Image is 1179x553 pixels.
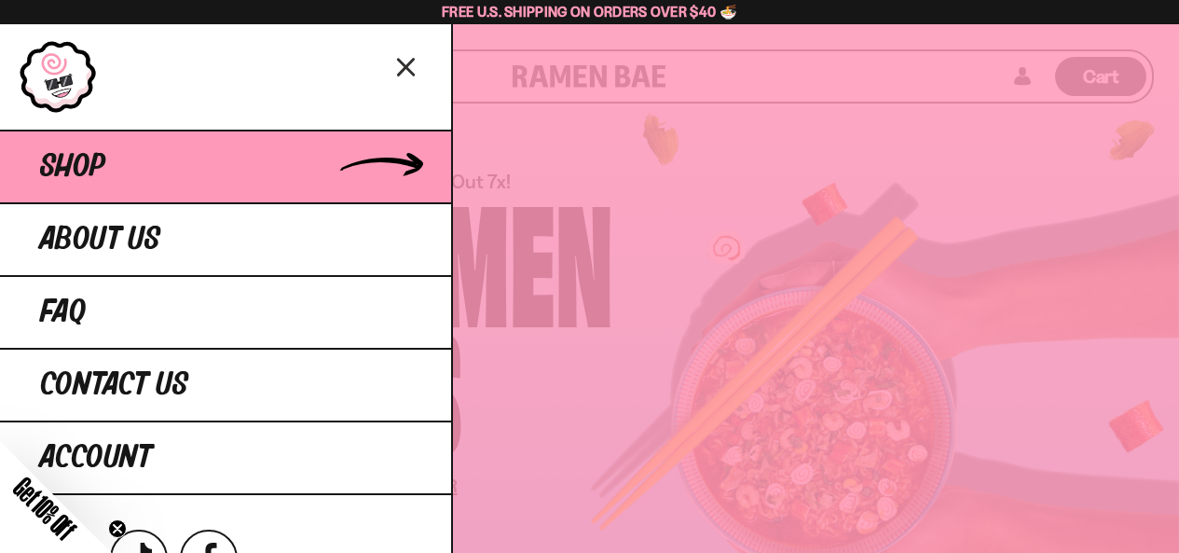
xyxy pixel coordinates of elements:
span: Account [40,441,152,475]
button: Close teaser [108,519,127,538]
button: Close menu [391,49,423,82]
span: About Us [40,223,160,256]
span: Get 10% Off [8,472,81,545]
span: Shop [40,150,105,184]
span: Free U.S. Shipping on Orders over $40 🍜 [442,3,737,21]
span: Contact Us [40,368,188,402]
span: FAQ [40,296,86,329]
